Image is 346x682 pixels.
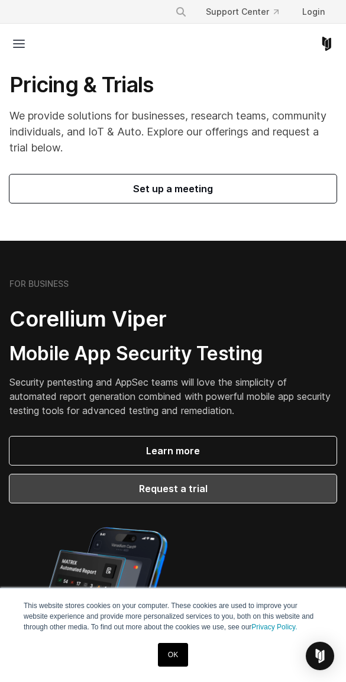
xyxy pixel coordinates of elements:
p: We provide solutions for businesses, research teams, community individuals, and IoT & Auto. Explo... [9,108,337,156]
span: Learn more [24,444,322,458]
button: Search [170,1,192,22]
a: Request a trial [9,474,337,503]
a: OK [158,643,188,667]
p: Security pentesting and AppSec teams will love the simplicity of automated report generation comb... [9,375,337,418]
div: Navigation Menu [166,1,334,22]
h3: Mobile App Security Testing [9,342,337,366]
a: Login [293,1,334,22]
a: Learn more [9,437,337,465]
a: Privacy Policy. [251,623,297,631]
a: Corellium Home [319,37,334,51]
div: Open Intercom Messenger [306,642,334,670]
h1: Pricing & Trials [9,72,337,98]
h6: FOR BUSINESS [9,279,69,289]
span: Set up a meeting [24,182,322,196]
span: Request a trial [24,481,322,496]
a: Support Center [196,1,288,22]
p: This website stores cookies on your computer. These cookies are used to improve your website expe... [24,600,322,632]
a: Set up a meeting [9,174,337,203]
h2: Corellium Viper [9,306,337,332]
